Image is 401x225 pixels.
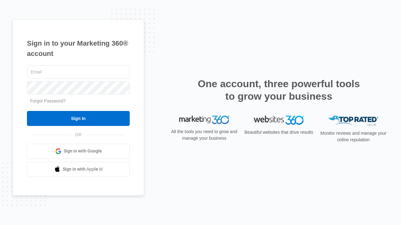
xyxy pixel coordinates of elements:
[71,132,86,138] span: OR
[64,148,102,154] span: Sign in with Google
[30,98,66,103] a: Forgot Password?
[254,116,304,125] img: Websites 360
[27,162,130,177] a: Sign in with Apple Id
[244,129,314,136] p: Beautiful websites that drive results
[179,116,229,124] img: Marketing 360
[27,111,130,126] input: Sign In
[27,144,130,159] a: Sign in with Google
[169,128,239,142] p: All the tools you need to grow and manage your business
[328,116,378,126] img: Top Rated Local
[27,38,130,59] h1: Sign in to your Marketing 360® account
[318,130,388,143] p: Monitor reviews and manage your online reputation
[27,65,130,78] input: Email
[196,77,362,102] h2: One account, three powerful tools to grow your business
[63,166,103,172] span: Sign in with Apple Id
